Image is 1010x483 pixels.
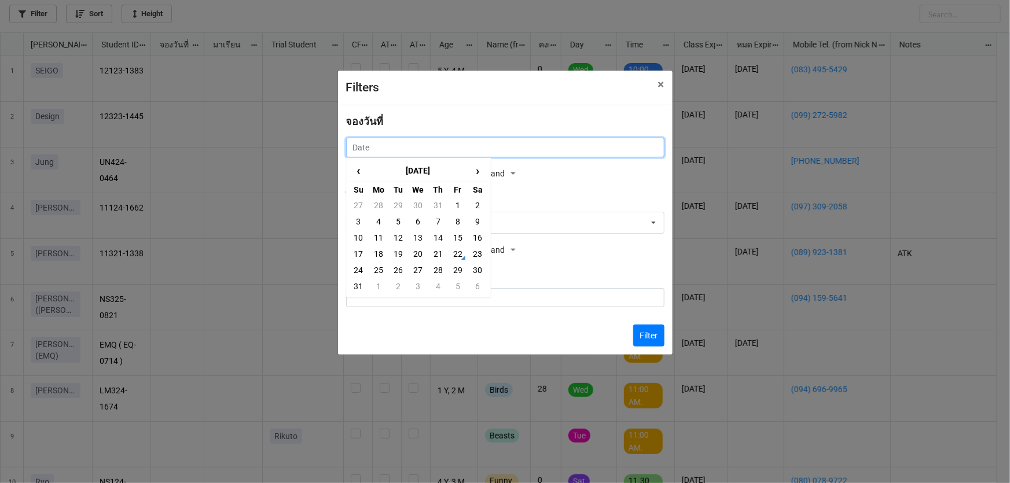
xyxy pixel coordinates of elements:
td: 7 [428,213,448,230]
td: 10 [349,230,369,246]
td: 22 [448,246,468,262]
td: 26 [388,262,408,278]
td: 3 [408,278,428,294]
td: 28 [428,262,448,278]
td: 17 [349,246,369,262]
td: 2 [388,278,408,294]
input: Date [346,138,664,157]
td: 27 [408,262,428,278]
td: 28 [369,197,388,213]
td: 27 [349,197,369,213]
td: 14 [428,230,448,246]
th: Mo [369,181,388,197]
span: › [468,161,487,180]
label: จองวันที่ [346,113,384,130]
td: 31 [428,197,448,213]
th: [DATE] [369,161,468,182]
span: × [658,78,664,91]
td: 1 [448,197,468,213]
td: 4 [369,213,388,230]
div: Filters [346,79,633,97]
td: 29 [448,262,468,278]
td: 5 [448,278,468,294]
td: 8 [448,213,468,230]
span: ‹ [350,161,368,180]
th: Fr [448,181,468,197]
th: Su [349,181,369,197]
div: and [491,242,519,259]
th: Th [428,181,448,197]
td: 24 [349,262,369,278]
td: 16 [468,230,487,246]
div: and [491,165,519,183]
td: 2 [468,197,487,213]
th: Sa [468,181,487,197]
td: 13 [408,230,428,246]
td: 9 [468,213,487,230]
td: 6 [468,278,487,294]
td: 30 [408,197,428,213]
td: 3 [349,213,369,230]
td: 15 [448,230,468,246]
td: 11 [369,230,388,246]
td: 6 [408,213,428,230]
td: 5 [388,213,408,230]
td: 29 [388,197,408,213]
td: 18 [369,246,388,262]
td: 1 [369,278,388,294]
td: 23 [468,246,487,262]
button: Filter [633,325,664,346]
th: We [408,181,428,197]
td: 19 [388,246,408,262]
td: 4 [428,278,448,294]
th: Tu [388,181,408,197]
td: 30 [468,262,487,278]
td: 12 [388,230,408,246]
td: 20 [408,246,428,262]
td: 25 [369,262,388,278]
td: 31 [349,278,369,294]
td: 21 [428,246,448,262]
